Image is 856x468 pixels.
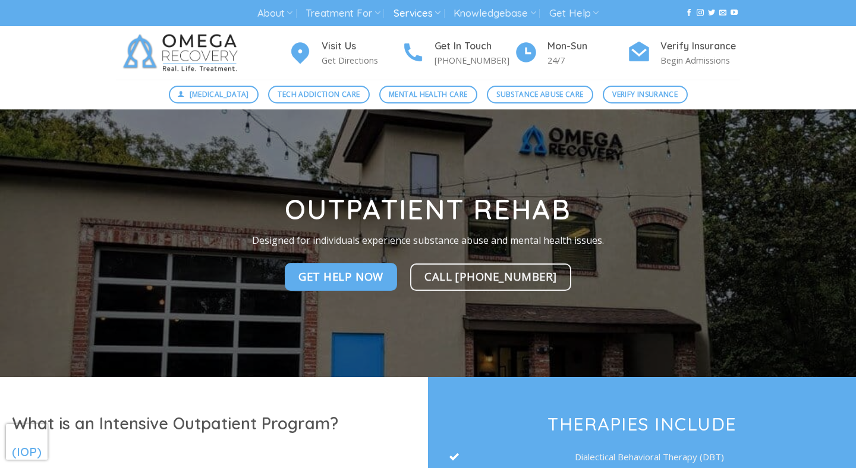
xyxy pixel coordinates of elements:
[685,9,693,17] a: Follow on Facebook
[731,9,738,17] a: Follow on YouTube
[660,54,740,67] p: Begin Admissions
[496,89,583,100] span: Substance Abuse Care
[288,39,401,68] a: Visit Us Get Directions
[394,2,440,24] a: Services
[549,2,599,24] a: Get Help
[449,415,835,433] h3: Therapies Include
[116,26,250,80] img: Omega Recovery
[697,9,704,17] a: Follow on Instagram
[547,39,627,54] h4: Mon-Sun
[487,86,593,103] a: Substance Abuse Care
[612,89,678,100] span: Verify Insurance
[435,54,514,67] p: [PHONE_NUMBER]
[306,2,380,24] a: Treatment For
[190,89,249,100] span: [MEDICAL_DATA]
[424,268,557,285] span: Call [PHONE_NUMBER]
[257,2,292,24] a: About
[298,268,383,285] span: Get Help NOw
[268,86,370,103] a: Tech Addiction Care
[285,263,397,291] a: Get Help NOw
[322,39,401,54] h4: Visit Us
[547,54,627,67] p: 24/7
[379,86,477,103] a: Mental Health Care
[719,9,726,17] a: Send us an email
[660,39,740,54] h4: Verify Insurance
[627,39,740,68] a: Verify Insurance Begin Admissions
[169,86,259,103] a: [MEDICAL_DATA]
[12,444,42,459] span: (IOP)
[12,413,416,434] h1: What is an Intensive Outpatient Program?
[285,192,571,227] strong: Outpatient Rehab
[322,54,401,67] p: Get Directions
[401,39,514,68] a: Get In Touch [PHONE_NUMBER]
[603,86,688,103] a: Verify Insurance
[435,39,514,54] h4: Get In Touch
[389,89,467,100] span: Mental Health Care
[235,233,621,249] p: Designed for individuals experience substance abuse and mental health issues.
[278,89,360,100] span: Tech Addiction Care
[708,9,715,17] a: Follow on Twitter
[410,263,571,291] a: Call [PHONE_NUMBER]
[454,2,536,24] a: Knowledgebase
